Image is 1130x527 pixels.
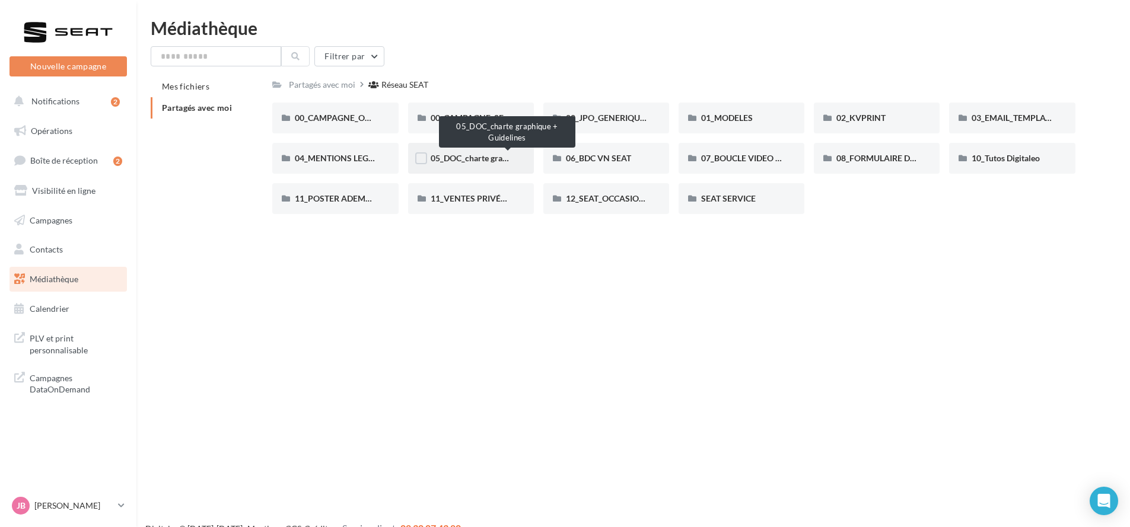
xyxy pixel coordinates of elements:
button: Filtrer par [314,46,384,66]
div: 2 [111,97,120,107]
span: 03_EMAIL_TEMPLATE HTML SEAT [972,113,1101,123]
span: Contacts [30,244,63,254]
a: JB [PERSON_NAME] [9,494,127,517]
span: 04_MENTIONS LEGALES OFFRES PRESSE [295,153,452,163]
div: Open Intercom Messenger [1090,487,1118,515]
a: Calendrier [7,296,129,321]
a: Visibilité en ligne [7,178,129,203]
span: JB [17,500,26,512]
span: 12_SEAT_OCCASIONS_GARANTIES [566,193,700,203]
span: 00_CAMPAGNE_SEPTEMBRE [431,113,542,123]
button: Nouvelle campagne [9,56,127,76]
a: PLV et print personnalisable [7,325,129,360]
a: Médiathèque [7,267,129,292]
a: Opérations [7,119,129,143]
span: Campagnes DataOnDemand [30,370,122,395]
span: 10_Tutos Digitaleo [972,153,1040,163]
button: Notifications 2 [7,89,125,114]
span: Opérations [31,126,72,136]
a: Contacts [7,237,129,262]
span: 00_JPO_GENERIQUE IBIZA ARONA [566,113,700,123]
span: 07_BOUCLE VIDEO ECRAN SHOWROOM [701,153,858,163]
span: 06_BDC VN SEAT [566,153,631,163]
span: Boîte de réception [30,155,98,165]
span: 08_FORMULAIRE DE DEMANDE CRÉATIVE [836,153,998,163]
a: Campagnes DataOnDemand [7,365,129,400]
span: Mes fichiers [162,81,209,91]
span: SEAT SERVICE [701,193,756,203]
p: [PERSON_NAME] [34,500,113,512]
span: Partagés avec moi [162,103,232,113]
div: Partagés avec moi [289,79,355,91]
span: Visibilité en ligne [32,186,96,196]
span: Notifications [31,96,79,106]
div: Médiathèque [151,19,1116,37]
span: 11_POSTER ADEME SEAT [295,193,391,203]
span: 01_MODELES [701,113,753,123]
span: 11_VENTES PRIVÉES SEAT [431,193,531,203]
a: Campagnes [7,208,129,233]
span: 05_DOC_charte graphique + Guidelines [431,153,575,163]
span: Calendrier [30,304,69,314]
a: Boîte de réception2 [7,148,129,173]
div: 2 [113,156,122,166]
span: Médiathèque [30,274,78,284]
div: 05_DOC_charte graphique + Guidelines [439,116,575,148]
div: Réseau SEAT [381,79,428,91]
span: 00_CAMPAGNE_OCTOBRE [295,113,396,123]
span: PLV et print personnalisable [30,330,122,356]
span: 02_KVPRINT [836,113,886,123]
span: Campagnes [30,215,72,225]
